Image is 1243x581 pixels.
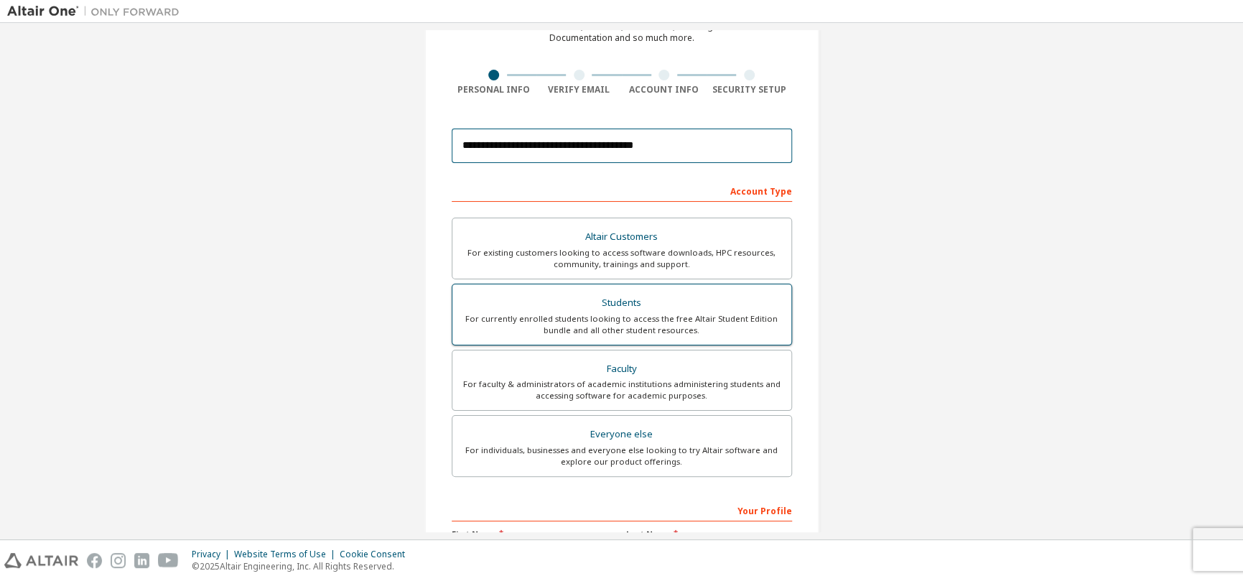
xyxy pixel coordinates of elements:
[452,498,792,521] div: Your Profile
[452,529,618,540] label: First Name
[461,227,783,247] div: Altair Customers
[7,4,187,19] img: Altair One
[461,424,783,445] div: Everyone else
[111,553,126,568] img: instagram.svg
[461,359,783,379] div: Faculty
[461,445,783,468] div: For individuals, businesses and everyone else looking to try Altair software and explore our prod...
[4,553,78,568] img: altair_logo.svg
[626,529,792,540] label: Last Name
[461,378,783,401] div: For faculty & administrators of academic institutions administering students and accessing softwa...
[461,313,783,336] div: For currently enrolled students looking to access the free Altair Student Edition bundle and all ...
[461,293,783,313] div: Students
[452,84,537,96] div: Personal Info
[536,84,622,96] div: Verify Email
[234,549,340,560] div: Website Terms of Use
[192,549,234,560] div: Privacy
[707,84,792,96] div: Security Setup
[134,553,149,568] img: linkedin.svg
[87,553,102,568] img: facebook.svg
[452,179,792,202] div: Account Type
[522,21,722,44] div: For Free Trials, Licenses, Downloads, Learning & Documentation and so much more.
[461,247,783,270] div: For existing customers looking to access software downloads, HPC resources, community, trainings ...
[340,549,414,560] div: Cookie Consent
[622,84,707,96] div: Account Info
[158,553,179,568] img: youtube.svg
[192,560,414,572] p: © 2025 Altair Engineering, Inc. All Rights Reserved.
